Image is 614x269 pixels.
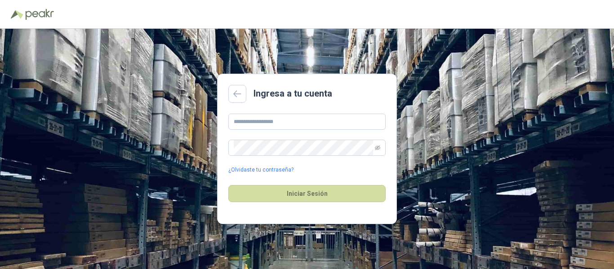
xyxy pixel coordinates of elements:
img: Peakr [25,9,54,20]
a: ¿Olvidaste tu contraseña? [228,166,294,174]
button: Iniciar Sesión [228,185,386,202]
img: Logo [11,10,23,19]
h2: Ingresa a tu cuenta [254,87,332,101]
span: eye-invisible [375,145,380,150]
